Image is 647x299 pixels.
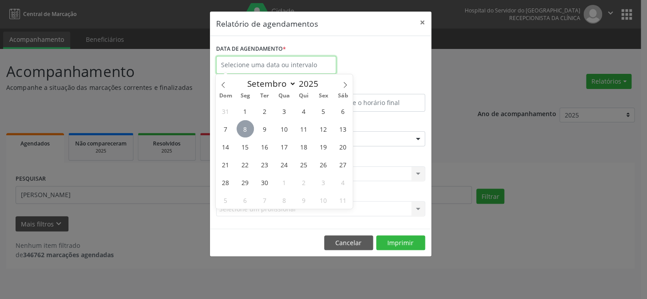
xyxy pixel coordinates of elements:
[276,102,293,120] span: Setembro 3, 2025
[334,156,351,173] span: Setembro 27, 2025
[314,138,332,155] span: Setembro 19, 2025
[274,93,294,99] span: Qua
[256,138,273,155] span: Setembro 16, 2025
[333,93,353,99] span: Sáb
[314,191,332,209] span: Outubro 10, 2025
[237,156,254,173] span: Setembro 22, 2025
[295,138,313,155] span: Setembro 18, 2025
[323,94,425,112] input: Selecione o horário final
[237,102,254,120] span: Setembro 1, 2025
[276,174,293,191] span: Outubro 1, 2025
[276,156,293,173] span: Setembro 24, 2025
[235,93,255,99] span: Seg
[216,18,318,29] h5: Relatório de agendamentos
[256,102,273,120] span: Setembro 2, 2025
[256,174,273,191] span: Setembro 30, 2025
[414,12,431,33] button: Close
[237,120,254,137] span: Setembro 8, 2025
[295,191,313,209] span: Outubro 9, 2025
[334,102,351,120] span: Setembro 6, 2025
[255,93,274,99] span: Ter
[295,174,313,191] span: Outubro 2, 2025
[256,191,273,209] span: Outubro 7, 2025
[217,156,234,173] span: Setembro 21, 2025
[237,174,254,191] span: Setembro 29, 2025
[295,120,313,137] span: Setembro 11, 2025
[314,174,332,191] span: Outubro 3, 2025
[217,138,234,155] span: Setembro 14, 2025
[237,191,254,209] span: Outubro 6, 2025
[216,93,235,99] span: Dom
[217,120,234,137] span: Setembro 7, 2025
[324,235,373,251] button: Cancelar
[314,102,332,120] span: Setembro 5, 2025
[237,138,254,155] span: Setembro 15, 2025
[334,174,351,191] span: Outubro 4, 2025
[314,156,332,173] span: Setembro 26, 2025
[294,93,313,99] span: Qui
[276,138,293,155] span: Setembro 17, 2025
[295,102,313,120] span: Setembro 4, 2025
[376,235,425,251] button: Imprimir
[334,191,351,209] span: Outubro 11, 2025
[216,42,286,56] label: DATA DE AGENDAMENTO
[295,156,313,173] span: Setembro 25, 2025
[216,56,336,74] input: Selecione uma data ou intervalo
[217,191,234,209] span: Outubro 5, 2025
[276,191,293,209] span: Outubro 8, 2025
[323,80,425,94] label: ATÉ
[276,120,293,137] span: Setembro 10, 2025
[314,120,332,137] span: Setembro 12, 2025
[256,156,273,173] span: Setembro 23, 2025
[217,102,234,120] span: Agosto 31, 2025
[334,120,351,137] span: Setembro 13, 2025
[256,120,273,137] span: Setembro 9, 2025
[243,77,296,90] select: Month
[217,174,234,191] span: Setembro 28, 2025
[296,78,326,89] input: Year
[334,138,351,155] span: Setembro 20, 2025
[313,93,333,99] span: Sex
